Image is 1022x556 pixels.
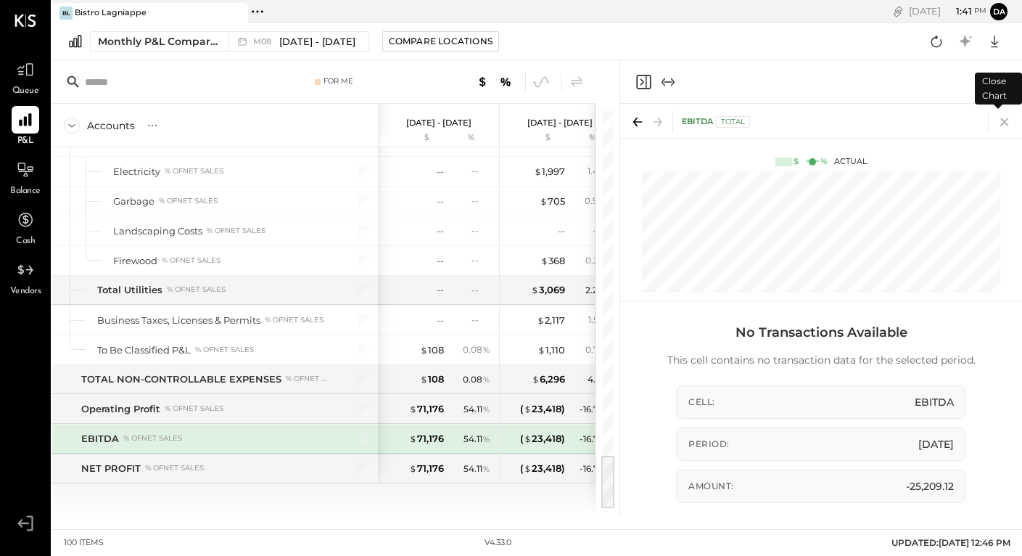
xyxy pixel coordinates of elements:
[165,166,223,176] div: % of NET SALES
[659,73,677,91] button: Expand panel (e)
[409,462,444,475] div: 71,176
[1,256,50,298] a: Vendors
[520,432,565,446] div: ( 23,418 )
[482,462,490,474] span: %
[471,165,490,177] div: --
[588,373,611,386] div: 4.51
[471,254,490,266] div: --
[471,284,490,296] div: --
[12,85,39,98] span: Queue
[585,195,611,208] div: 0.50
[580,433,611,446] div: - 16.76
[81,462,141,475] div: NET PROFIT
[537,344,545,356] span: $
[593,224,611,237] div: --
[463,373,490,386] div: 0.08
[409,402,444,416] div: 71,176
[537,343,565,357] div: 1,110
[409,433,417,444] span: $
[520,462,565,475] div: ( 23,418 )
[420,373,428,385] span: $
[482,403,490,414] span: %
[279,35,355,49] span: [DATE] - [DATE]
[97,283,162,297] div: Total Utilities
[482,433,490,444] span: %
[906,479,954,494] span: -25,209.12
[540,254,565,268] div: 368
[482,373,490,385] span: %
[667,317,976,348] h3: No Transactions Available
[975,73,1022,105] div: Close Chart
[664,515,978,528] p: You can flag this cell to request clarification from your bookkeeper.
[463,433,490,446] div: 54.11
[167,285,226,295] div: % of NET SALES
[682,116,750,128] div: EBITDA
[537,314,565,327] div: 2,117
[420,372,444,386] div: 108
[667,353,976,368] p: This cell contains no transaction data for the selected period.
[580,462,611,475] div: - 16.76
[716,116,750,128] div: Total
[386,132,444,144] div: $
[540,255,548,266] span: $
[90,31,369,52] button: Monthly P&L Comparison M08[DATE] - [DATE]
[409,432,444,446] div: 71,176
[437,283,444,297] div: --
[145,463,204,473] div: % of NET SALES
[113,195,154,208] div: Garbage
[482,343,490,355] span: %
[437,314,444,327] div: --
[524,462,532,474] span: $
[471,195,490,207] div: --
[585,284,611,297] div: 2.20
[520,402,565,416] div: ( 23,418 )
[688,438,730,450] span: Period:
[990,3,1007,20] button: da
[580,403,611,416] div: - 16.76
[1,106,50,148] a: P&L
[507,132,565,144] div: $
[324,76,353,86] div: For Me
[448,132,495,144] div: %
[59,7,73,20] div: BL
[382,31,499,52] button: Compare Locations
[10,185,41,198] span: Balance
[81,372,281,386] div: TOTAL NON-CONTROLLABLE EXPENSES
[420,344,428,356] span: $
[531,283,565,297] div: 3,069
[794,156,799,168] div: $
[688,396,715,408] span: Cell:
[98,34,220,49] div: Monthly P&L Comparison
[437,165,444,179] div: --
[406,118,471,128] p: [DATE] - [DATE]
[527,118,593,128] p: [DATE] - [DATE]
[471,224,490,237] div: --
[437,195,444,208] div: --
[524,403,532,414] span: $
[97,314,260,327] div: Business Taxes, Licenses & Permits
[207,226,265,236] div: % of NET SALES
[585,254,611,267] div: 0.26
[113,224,202,238] div: Landscaping Costs
[534,165,542,177] span: $
[558,224,565,238] div: --
[437,254,444,268] div: --
[775,156,867,168] div: Actual
[17,135,34,148] span: P&L
[1,56,50,98] a: Queue
[1,156,50,198] a: Balance
[165,404,223,414] div: % of NET SALES
[159,196,218,206] div: % of NET SALES
[420,343,444,357] div: 108
[540,195,548,207] span: $
[534,165,565,179] div: 1,997
[524,433,532,444] span: $
[891,537,1010,548] span: UPDATED: [DATE] 12:46 PM
[389,35,493,47] div: Compare Locations
[532,373,540,385] span: $
[688,480,734,492] span: Amount:
[463,462,490,475] div: 54.11
[123,433,182,443] div: % of NET SALES
[463,343,490,356] div: 0.08
[820,156,827,168] div: %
